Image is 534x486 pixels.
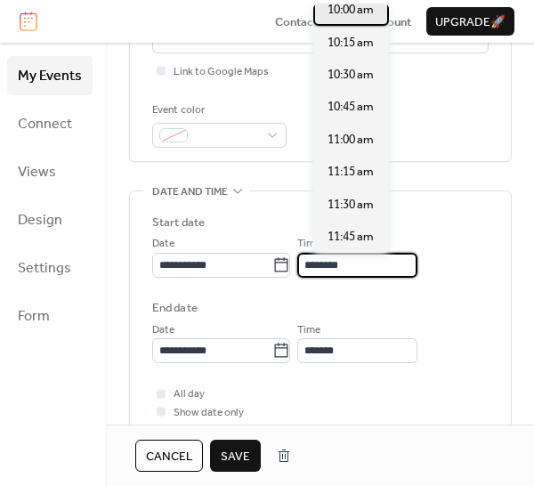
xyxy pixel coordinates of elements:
span: 10:30 am [328,66,374,84]
a: Form [7,296,93,336]
span: Settings [18,255,71,283]
span: Date [152,235,174,253]
img: logo [20,12,37,31]
button: Cancel [135,440,203,472]
span: Connect [18,110,72,139]
span: All day [174,385,205,403]
div: End date [152,299,198,317]
span: 11:00 am [328,131,374,149]
span: Hide end time [174,422,237,440]
span: Contact Us [275,13,334,31]
span: Date and time [152,183,228,201]
span: Time [297,235,320,253]
a: Contact Us [275,12,334,30]
span: 11:45 am [328,228,374,246]
span: Upgrade 🚀 [435,13,506,31]
span: Design [18,207,62,235]
span: Cancel [146,448,192,466]
button: Upgrade🚀 [426,7,514,36]
a: Views [7,152,93,191]
button: Save [210,440,261,472]
a: Connect [7,104,93,143]
span: 10:45 am [328,98,374,116]
div: Event color [152,101,283,119]
span: Time [297,321,320,339]
span: 11:30 am [328,196,374,214]
a: Settings [7,248,93,288]
span: Link to Google Maps [174,63,269,81]
span: Date [152,321,174,339]
span: 10:00 am [328,1,374,19]
span: Save [221,448,250,466]
span: 10:15 am [328,34,374,52]
span: 11:15 am [328,163,374,181]
a: Design [7,200,93,239]
a: My Events [7,56,93,95]
span: Views [18,158,56,187]
div: Start date [152,214,205,231]
span: Form [18,303,50,331]
span: Show date only [174,404,244,422]
span: My Events [18,62,82,91]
